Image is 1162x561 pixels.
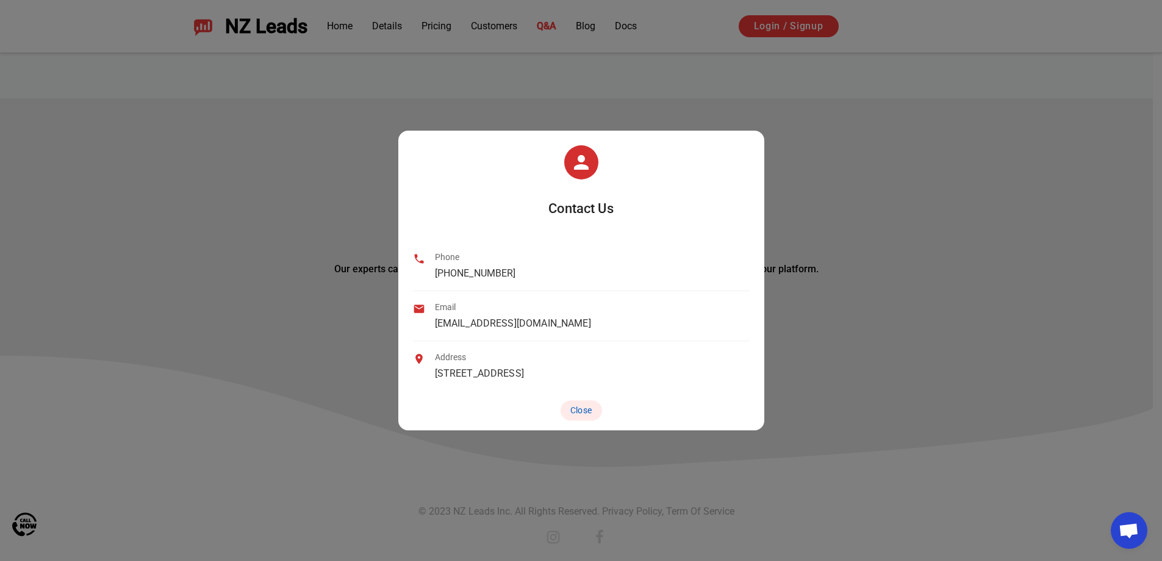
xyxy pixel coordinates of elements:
[435,251,516,264] p: Phone
[1111,512,1147,549] a: Open chat
[435,266,516,281] p: [PHONE_NUMBER]
[435,351,524,364] p: Address
[435,301,591,314] p: Email
[435,366,524,381] p: [STREET_ADDRESS]
[398,186,764,231] h2: Contact Us
[435,316,591,331] p: [EMAIL_ADDRESS][DOMAIN_NAME]
[561,400,602,421] button: Close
